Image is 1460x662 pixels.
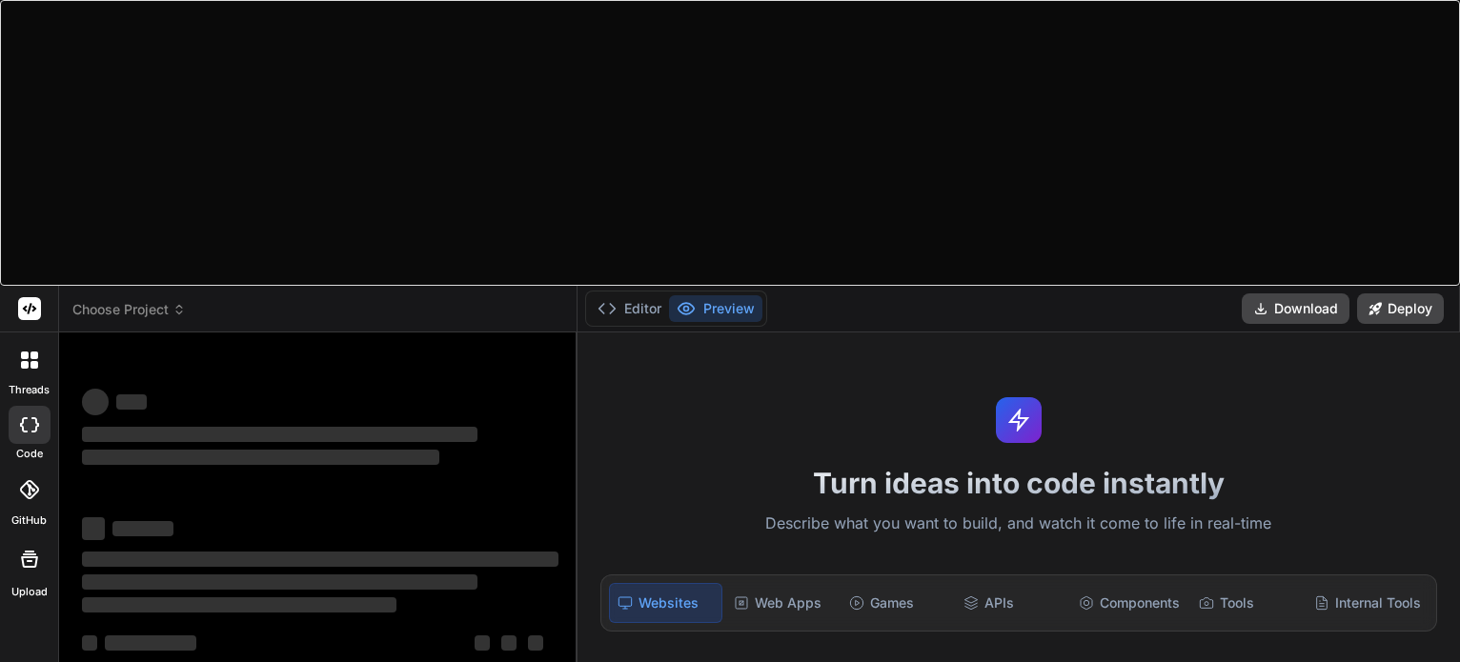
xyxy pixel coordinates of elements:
span: ‌ [105,635,196,651]
button: Deploy [1357,293,1444,324]
span: ‌ [82,427,477,442]
div: Internal Tools [1307,583,1429,623]
label: GitHub [11,512,47,529]
span: ‌ [528,635,543,651]
div: Games [842,583,953,623]
span: ‌ [82,389,109,415]
p: Describe what you want to build, and watch it come to life in real-time [589,512,1449,536]
span: ‌ [82,574,477,590]
span: Choose Project [72,300,186,319]
label: Upload [11,584,48,600]
div: Web Apps [726,583,838,623]
span: ‌ [501,635,517,651]
span: ‌ [82,552,558,567]
div: Websites [609,583,722,623]
span: ‌ [82,517,105,540]
span: ‌ [82,635,97,651]
span: ‌ [82,450,439,465]
button: Editor [590,295,669,322]
span: ‌ [112,521,173,536]
div: Components [1071,583,1187,623]
span: ‌ [475,635,490,651]
button: Preview [669,295,762,322]
button: Download [1242,293,1349,324]
h1: Turn ideas into code instantly [589,466,1449,500]
label: threads [9,382,50,398]
div: APIs [956,583,1067,623]
span: ‌ [116,394,147,410]
div: Tools [1191,583,1303,623]
label: code [16,446,43,462]
span: ‌ [82,597,396,612]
